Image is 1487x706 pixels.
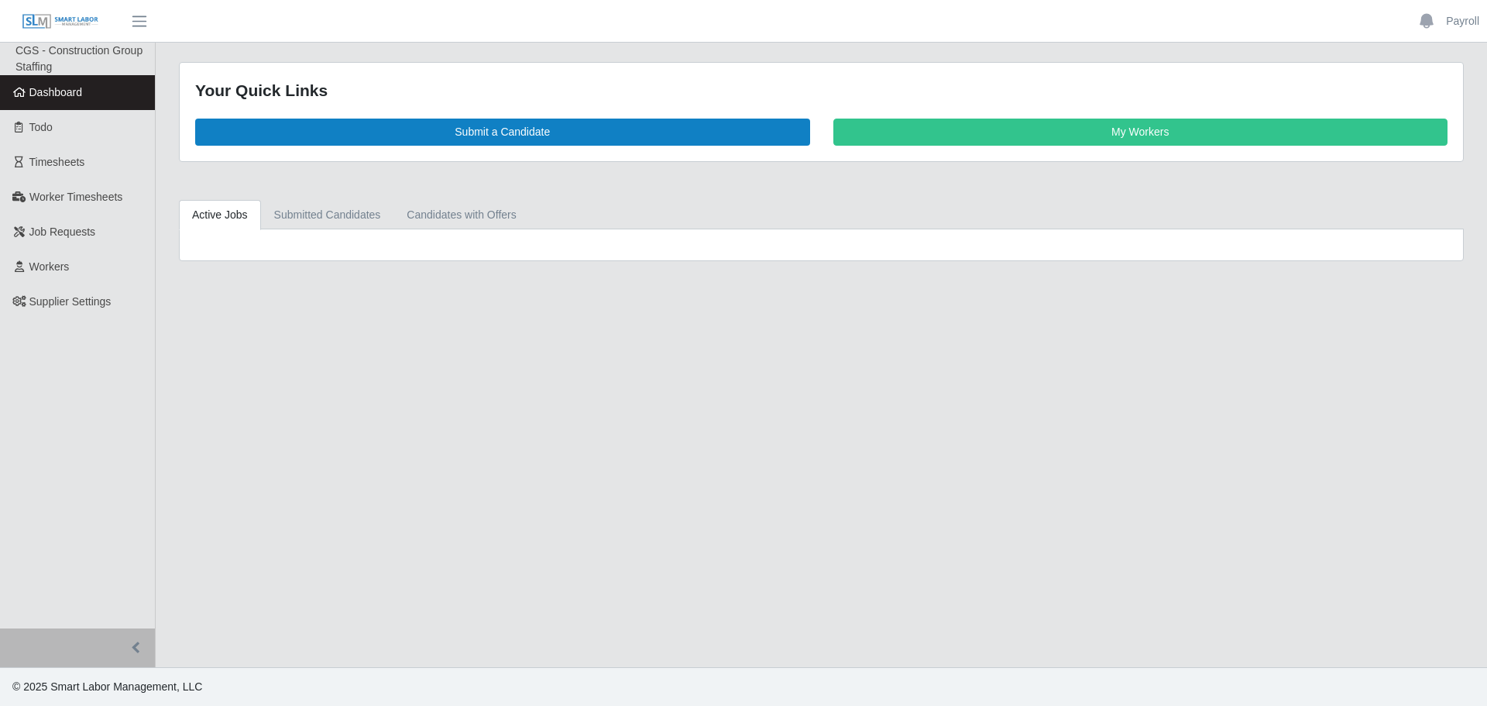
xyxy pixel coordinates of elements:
span: Workers [29,260,70,273]
a: My Workers [833,119,1448,146]
span: Job Requests [29,226,96,238]
span: CGS - Construction Group Staffing [15,44,143,73]
a: Payroll [1446,13,1479,29]
span: Supplier Settings [29,295,112,308]
a: Candidates with Offers [393,200,529,230]
a: Submit a Candidate [195,119,810,146]
a: Submitted Candidates [261,200,394,230]
div: Your Quick Links [195,78,1448,103]
img: SLM Logo [22,13,99,30]
span: Worker Timesheets [29,191,122,203]
span: Todo [29,121,53,133]
a: Active Jobs [179,200,261,230]
span: © 2025 Smart Labor Management, LLC [12,680,202,693]
span: Dashboard [29,86,83,98]
span: Timesheets [29,156,85,168]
